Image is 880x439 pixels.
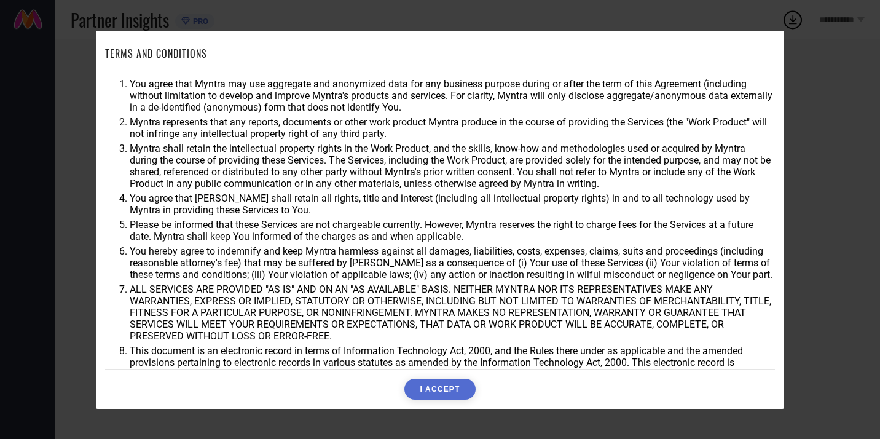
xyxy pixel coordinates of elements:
[130,219,775,242] li: Please be informed that these Services are not chargeable currently. However, Myntra reserves the...
[404,379,475,400] button: I ACCEPT
[130,192,775,216] li: You agree that [PERSON_NAME] shall retain all rights, title and interest (including all intellect...
[130,283,775,342] li: ALL SERVICES ARE PROVIDED "AS IS" AND ON AN "AS AVAILABLE" BASIS. NEITHER MYNTRA NOR ITS REPRESEN...
[130,143,775,189] li: Myntra shall retain the intellectual property rights in the Work Product, and the skills, know-ho...
[130,345,775,380] li: This document is an electronic record in terms of Information Technology Act, 2000, and the Rules...
[130,78,775,113] li: You agree that Myntra may use aggregate and anonymized data for any business purpose during or af...
[105,46,207,61] h1: TERMS AND CONDITIONS
[130,116,775,140] li: Myntra represents that any reports, documents or other work product Myntra produce in the course ...
[130,245,775,280] li: You hereby agree to indemnify and keep Myntra harmless against all damages, liabilities, costs, e...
